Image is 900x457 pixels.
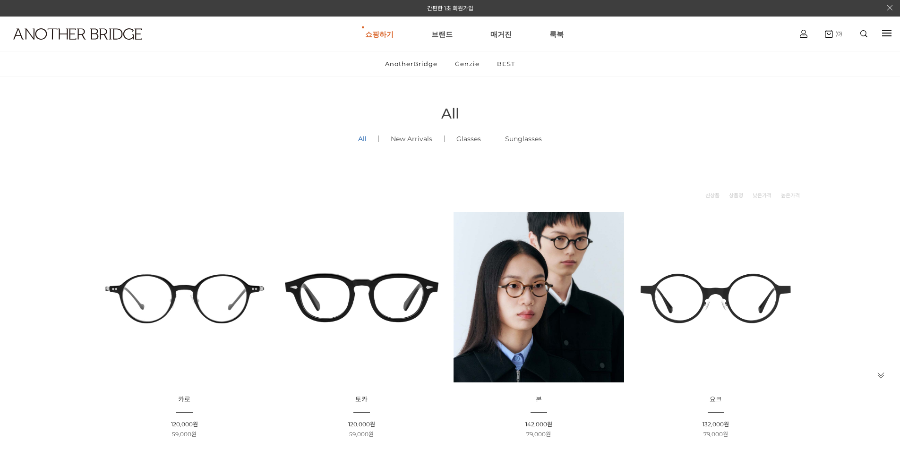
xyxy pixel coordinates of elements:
span: 59,000원 [172,431,197,438]
span: 카로 [178,395,190,404]
a: 높은가격 [781,191,800,200]
img: logo [13,28,142,40]
a: Sunglasses [493,123,554,155]
a: AnotherBridge [377,51,446,76]
span: 79,000원 [703,431,728,438]
a: BEST [489,51,523,76]
a: 본 [536,396,542,403]
a: 낮은가격 [753,191,771,200]
a: 신상품 [705,191,720,200]
img: 요크 글라스 - 트렌디한 디자인의 유니크한 안경 이미지 [631,212,801,382]
img: 토카 아세테이트 뿔테 안경 이미지 [276,212,447,382]
a: New Arrivals [379,123,444,155]
a: 상품명 [729,191,743,200]
span: 토카 [355,395,368,404]
span: 79,000원 [526,431,551,438]
span: (0) [833,30,842,37]
img: search [860,30,867,37]
span: 59,000원 [349,431,374,438]
a: 룩북 [549,17,564,51]
span: All [441,105,459,122]
span: 요크 [710,395,722,404]
a: 간편한 1초 회원가입 [427,5,473,12]
a: Genzie [447,51,488,76]
span: 142,000원 [525,421,552,428]
span: 120,000원 [348,421,375,428]
a: (0) [825,30,842,38]
a: logo [5,28,140,63]
a: 카로 [178,396,190,403]
span: 본 [536,395,542,404]
a: All [346,123,378,155]
a: 요크 [710,396,722,403]
img: cart [825,30,833,38]
a: 토카 [355,396,368,403]
img: 카로 - 감각적인 디자인의 패션 아이템 이미지 [99,212,270,382]
a: 브랜드 [431,17,453,51]
a: Glasses [445,123,493,155]
img: cart [800,30,807,38]
a: 쇼핑하기 [365,17,394,51]
span: 132,000원 [703,421,729,428]
span: 120,000원 [171,421,198,428]
img: 본 - 동그란 렌즈로 돋보이는 아세테이트 안경 이미지 [454,212,624,382]
a: 매거진 [490,17,512,51]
